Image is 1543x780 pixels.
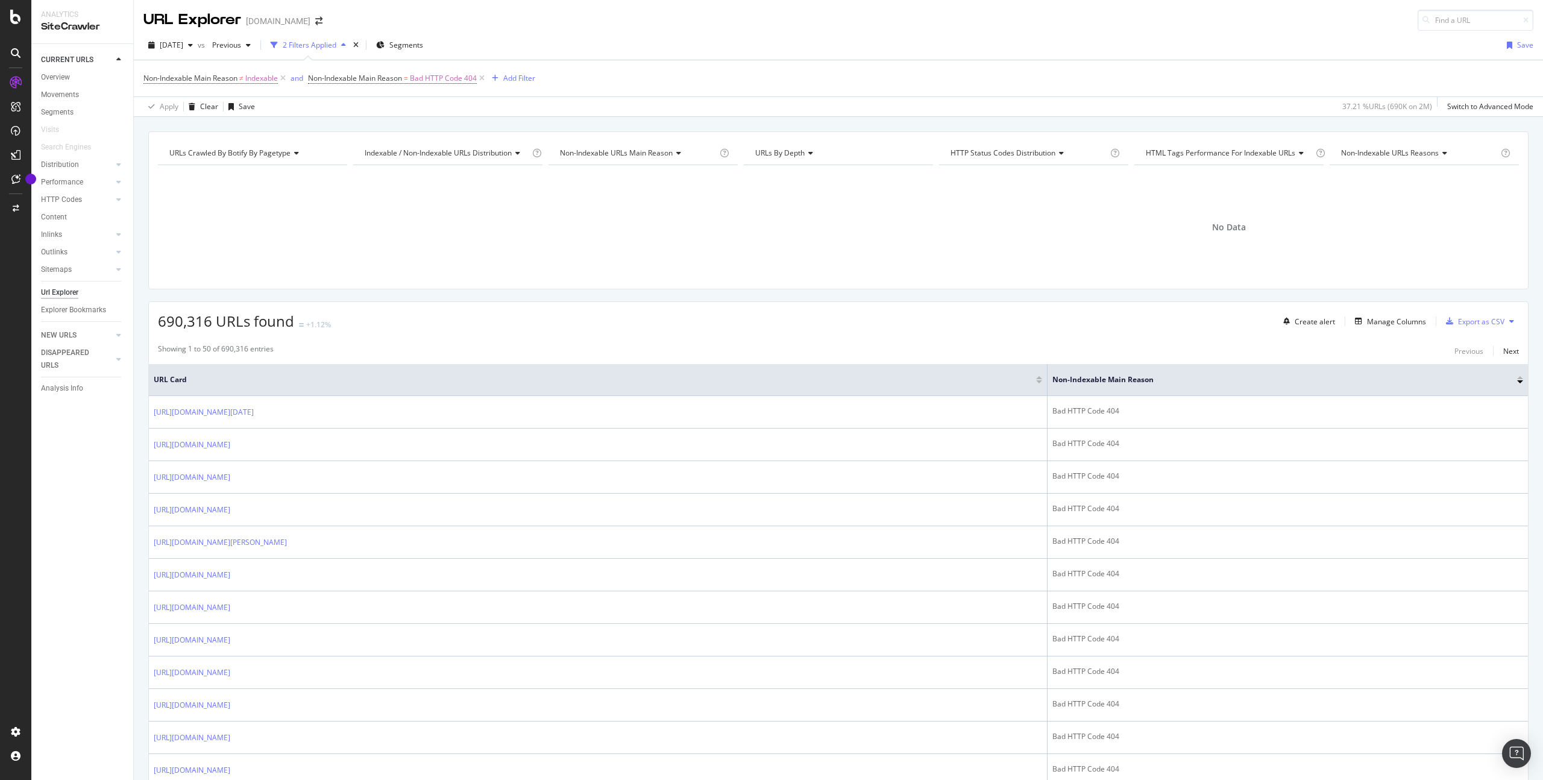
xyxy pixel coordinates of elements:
button: Save [1502,36,1533,55]
span: URL Card [154,374,1033,385]
a: CURRENT URLS [41,54,113,66]
a: [URL][DOMAIN_NAME][DATE] [154,406,254,418]
span: Previous [207,40,241,50]
span: 2025 Sep. 11th [160,40,183,50]
a: Overview [41,71,125,84]
a: DISAPPEARED URLS [41,347,113,372]
div: Bad HTTP Code 404 [1052,471,1523,482]
a: Content [41,211,125,224]
a: [URL][DOMAIN_NAME] [154,732,230,744]
a: [URL][DOMAIN_NAME] [154,439,230,451]
a: [URL][DOMAIN_NAME] [154,471,230,483]
span: ≠ [239,73,244,83]
div: CURRENT URLS [41,54,93,66]
span: Non-Indexable Main Reason [143,73,237,83]
a: [URL][DOMAIN_NAME] [154,569,230,581]
div: Bad HTTP Code 404 [1052,731,1523,742]
div: Clear [200,101,218,112]
div: Bad HTTP Code 404 [1052,666,1523,677]
div: Inlinks [41,228,62,241]
a: Outlinks [41,246,113,259]
span: 690,316 URLs found [158,311,294,331]
div: Search Engines [41,141,91,154]
a: [URL][DOMAIN_NAME] [154,634,230,646]
a: Url Explorer [41,286,125,299]
div: Bad HTTP Code 404 [1052,764,1523,775]
button: Previous [207,36,256,55]
div: Bad HTTP Code 404 [1052,634,1523,644]
div: 2 Filters Applied [283,40,336,50]
div: Previous [1454,346,1483,356]
div: times [351,39,361,51]
span: URLs by Depth [755,148,805,158]
span: Non-Indexable Main Reason [308,73,402,83]
a: Inlinks [41,228,113,241]
div: Sitemaps [41,263,72,276]
a: Performance [41,176,113,189]
div: Analysis Info [41,382,83,395]
div: Url Explorer [41,286,78,299]
div: Performance [41,176,83,189]
div: Explorer Bookmarks [41,304,106,316]
div: Bad HTTP Code 404 [1052,568,1523,579]
button: Save [224,97,255,116]
div: and [291,73,303,83]
div: Tooltip anchor [25,174,36,184]
a: [URL][DOMAIN_NAME] [154,699,230,711]
button: Clear [184,97,218,116]
div: Bad HTTP Code 404 [1052,601,1523,612]
span: Non-Indexable URLs Main Reason [560,148,673,158]
div: Add Filter [503,73,535,83]
a: Movements [41,89,125,101]
button: and [291,72,303,84]
div: Open Intercom Messenger [1502,739,1531,768]
div: Save [1517,40,1533,50]
div: HTTP Codes [41,193,82,206]
div: DISAPPEARED URLS [41,347,102,372]
button: Previous [1454,344,1483,358]
a: Visits [41,124,71,136]
div: Bad HTTP Code 404 [1052,406,1523,417]
input: Find a URL [1418,10,1533,31]
div: [DOMAIN_NAME] [246,15,310,27]
div: 37.21 % URLs ( 690K on 2M ) [1342,101,1432,112]
span: vs [198,40,207,50]
div: URL Explorer [143,10,241,30]
button: Create alert [1278,312,1335,331]
div: Outlinks [41,246,68,259]
span: Indexable / Non-Indexable URLs distribution [365,148,512,158]
span: URLs Crawled By Botify By pagetype [169,148,291,158]
span: Indexable [245,70,278,87]
div: Bad HTTP Code 404 [1052,438,1523,449]
div: Analytics [41,10,124,20]
div: Create alert [1295,316,1335,327]
a: Sitemaps [41,263,113,276]
h4: Non-Indexable URLs Reasons [1339,143,1498,163]
div: Overview [41,71,70,84]
span: Non-Indexable URLs Reasons [1341,148,1439,158]
div: Bad HTTP Code 404 [1052,536,1523,547]
h4: HTTP Status Codes Distribution [948,143,1108,163]
span: = [404,73,408,83]
div: Next [1503,346,1519,356]
div: Segments [41,106,74,119]
span: HTTP Status Codes Distribution [951,148,1055,158]
div: Bad HTTP Code 404 [1052,699,1523,709]
div: +1.12% [306,319,331,330]
a: HTTP Codes [41,193,113,206]
a: [URL][DOMAIN_NAME] [154,504,230,516]
button: [DATE] [143,36,198,55]
div: NEW URLS [41,329,77,342]
span: Non-Indexable Main Reason [1052,374,1499,385]
h4: URLs Crawled By Botify By pagetype [167,143,336,163]
h4: URLs by Depth [753,143,922,163]
a: NEW URLS [41,329,113,342]
button: Add Filter [487,71,535,86]
div: Content [41,211,67,224]
button: Export as CSV [1441,312,1504,331]
div: Switch to Advanced Mode [1447,101,1533,112]
h4: HTML Tags Performance for Indexable URLs [1143,143,1313,163]
img: Equal [299,323,304,327]
a: Analysis Info [41,382,125,395]
a: [URL][DOMAIN_NAME] [154,602,230,614]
